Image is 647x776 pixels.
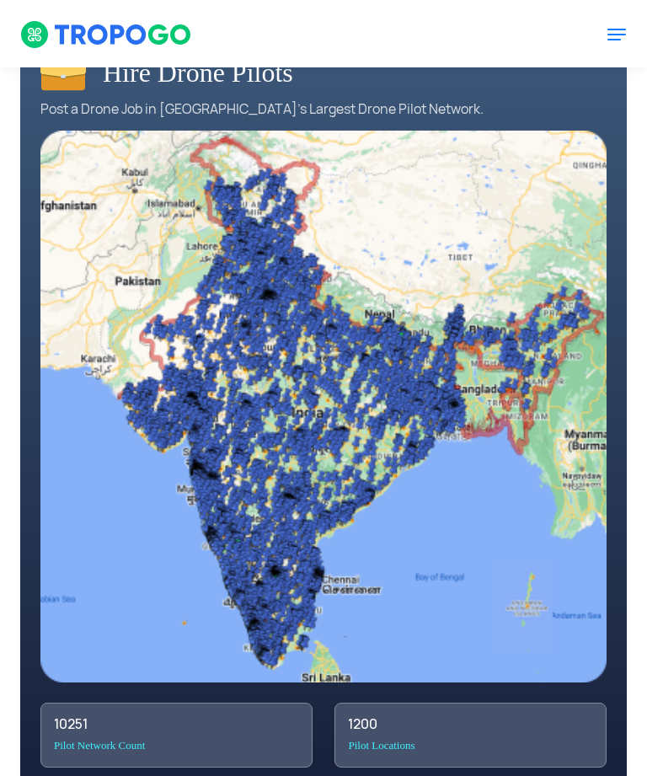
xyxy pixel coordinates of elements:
[54,716,299,733] div: 10251
[40,99,607,120] div: Post a Drone Job in [GEOGRAPHIC_DATA]’s Largest Drone Pilot Network.
[103,57,293,88] h1: Hire Drone Pilots
[20,20,193,49] img: TropoGo Logo
[348,716,593,733] div: 1200
[607,24,627,45] img: Mobile Menu Open
[54,737,299,754] div: Pilot Network Count
[348,737,593,754] div: Pilot Locations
